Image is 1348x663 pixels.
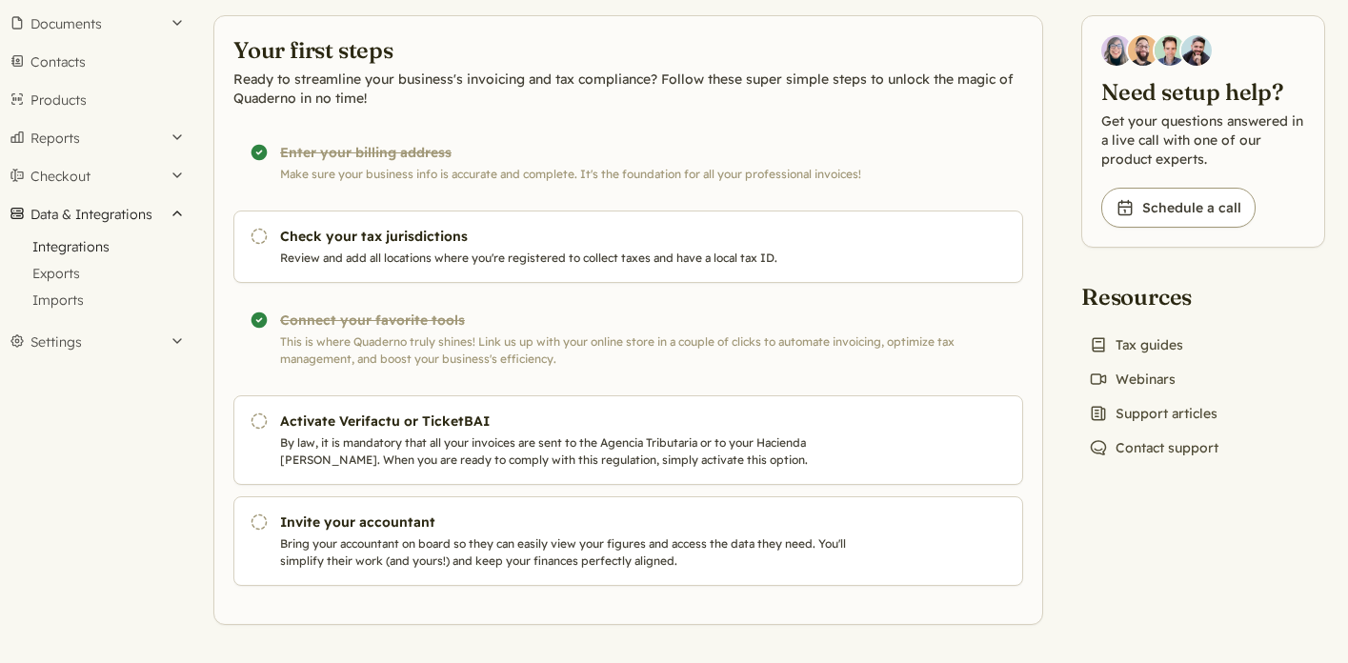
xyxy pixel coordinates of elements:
[280,227,879,246] h3: Check your tax jurisdictions
[1155,35,1185,66] img: Ivo Oltmans, Business Developer at Quaderno
[1101,35,1132,66] img: Diana Carrasco, Account Executive at Quaderno
[1181,35,1212,66] img: Javier Rubio, DevRel at Quaderno
[1101,77,1305,108] h2: Need setup help?
[1081,434,1226,461] a: Contact support
[280,250,879,267] p: Review and add all locations where you're registered to collect taxes and have a local tax ID.
[1081,400,1225,427] a: Support articles
[280,434,879,469] p: By law, it is mandatory that all your invoices are sent to the Agencia Tributaria or to your Haci...
[1101,188,1256,228] a: Schedule a call
[1081,366,1183,392] a: Webinars
[280,512,879,532] h3: Invite your accountant
[1128,35,1158,66] img: Jairo Fumero, Account Executive at Quaderno
[280,535,879,570] p: Bring your accountant on board so they can easily view your figures and access the data they need...
[233,35,1023,66] h2: Your first steps
[1081,331,1191,358] a: Tax guides
[1081,282,1226,312] h2: Resources
[1101,111,1305,169] p: Get your questions answered in a live call with one of our product experts.
[233,211,1023,283] a: Check your tax jurisdictions Review and add all locations where you're registered to collect taxe...
[280,412,879,431] h3: Activate Verifactu or TicketBAI
[233,395,1023,485] a: Activate Verifactu or TicketBAI By law, it is mandatory that all your invoices are sent to the Ag...
[233,70,1023,108] p: Ready to streamline your business's invoicing and tax compliance? Follow these super simple steps...
[233,496,1023,586] a: Invite your accountant Bring your accountant on board so they can easily view your figures and ac...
